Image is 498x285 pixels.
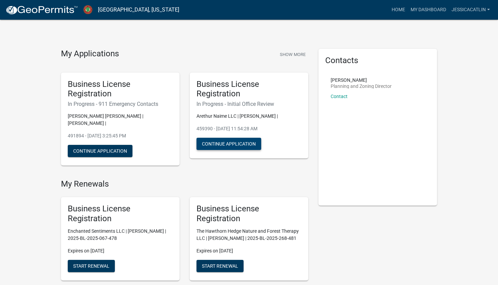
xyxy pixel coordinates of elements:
[196,101,302,107] h6: In Progress - Initial Office Review
[196,247,302,254] p: Expires on [DATE]
[68,79,173,99] h5: Business License Registration
[68,132,173,139] p: 491894 - [DATE] 3:25:45 PM
[277,49,308,60] button: Show More
[196,125,302,132] p: 459390 - [DATE] 11:54:28 AM
[68,113,173,127] p: [PERSON_NAME] [PERSON_NAME] | [PERSON_NAME] |
[68,247,173,254] p: Expires on [DATE]
[325,56,430,65] h5: Contacts
[196,204,302,224] h5: Business License Registration
[73,263,109,268] span: Start Renewal
[331,94,348,99] a: Contact
[68,145,132,157] button: Continue Application
[68,228,173,242] p: Enchanted Sentiments LLC | [PERSON_NAME] | 2025-BL-2025-067-478
[408,3,449,16] a: My Dashboard
[196,138,261,150] button: Continue Application
[331,84,392,89] p: Planning and Zoning Director
[61,49,119,59] h4: My Applications
[202,263,238,268] span: Start Renewal
[68,204,173,224] h5: Business License Registration
[61,179,308,189] h4: My Renewals
[196,113,302,120] p: Arethur Naime LLC | [PERSON_NAME] |
[83,5,92,14] img: Jasper County, Georgia
[449,3,493,16] a: JessicaCatlin
[196,79,302,99] h5: Business License Registration
[196,228,302,242] p: The Hawthorn Hedge Nature and Forest Therapy LLC | [PERSON_NAME] | 2025-BL-2025-268-481
[196,260,244,272] button: Start Renewal
[68,101,173,107] h6: In Progress - 911 Emergency Contacts
[98,4,179,16] a: [GEOGRAPHIC_DATA], [US_STATE]
[331,78,392,82] p: [PERSON_NAME]
[389,3,408,16] a: Home
[68,260,115,272] button: Start Renewal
